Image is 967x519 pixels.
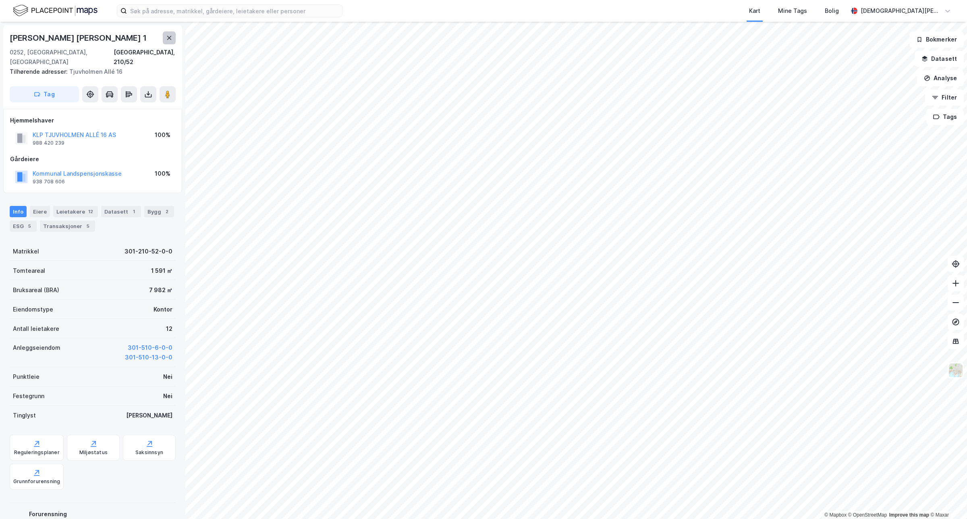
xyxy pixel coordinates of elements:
[926,109,964,125] button: Tags
[149,285,172,295] div: 7 982 ㎡
[10,67,169,77] div: Tjuvholmen Allé 16
[40,220,95,232] div: Transaksjoner
[101,206,141,217] div: Datasett
[925,89,964,106] button: Filter
[927,480,967,519] div: Kontrollprogram for chat
[33,140,64,146] div: 988 420 239
[79,449,108,456] div: Miljøstatus
[13,285,59,295] div: Bruksareal (BRA)
[14,449,60,456] div: Reguleringsplaner
[778,6,807,16] div: Mine Tags
[10,68,69,75] span: Tilhørende adresser:
[125,353,172,362] button: 301-510-13-0-0
[53,206,98,217] div: Leietakere
[13,478,60,485] div: Grunnforurensning
[84,222,92,230] div: 5
[13,372,39,382] div: Punktleie
[128,343,172,353] button: 301-510-6-0-0
[29,509,172,519] div: Forurensning
[13,411,36,420] div: Tinglyst
[13,324,59,334] div: Antall leietakere
[126,411,172,420] div: [PERSON_NAME]
[10,31,148,44] div: [PERSON_NAME] [PERSON_NAME] 1
[13,391,44,401] div: Festegrunn
[927,480,967,519] iframe: Chat Widget
[10,220,37,232] div: ESG
[917,70,964,86] button: Analyse
[13,4,98,18] img: logo.f888ab2527a4732fd821a326f86c7f29.svg
[163,391,172,401] div: Nei
[125,247,172,256] div: 301-210-52-0-0
[909,31,964,48] button: Bokmerker
[154,305,172,314] div: Kontor
[10,206,27,217] div: Info
[10,48,114,67] div: 0252, [GEOGRAPHIC_DATA], [GEOGRAPHIC_DATA]
[10,154,175,164] div: Gårdeiere
[825,6,839,16] div: Bolig
[87,208,95,216] div: 12
[13,305,53,314] div: Eiendomstype
[30,206,50,217] div: Eiere
[155,169,170,179] div: 100%
[144,206,174,217] div: Bygg
[13,266,45,276] div: Tomteareal
[155,130,170,140] div: 100%
[10,86,79,102] button: Tag
[13,247,39,256] div: Matrikkel
[948,363,963,378] img: Z
[13,343,60,353] div: Anleggseiendom
[151,266,172,276] div: 1 591 ㎡
[861,6,941,16] div: [DEMOGRAPHIC_DATA][PERSON_NAME]
[25,222,33,230] div: 5
[127,5,342,17] input: Søk på adresse, matrikkel, gårdeiere, leietakere eller personer
[130,208,138,216] div: 1
[163,372,172,382] div: Nei
[749,6,760,16] div: Kart
[114,48,176,67] div: [GEOGRAPHIC_DATA], 210/52
[135,449,163,456] div: Saksinnsyn
[166,324,172,334] div: 12
[163,208,171,216] div: 2
[33,179,65,185] div: 938 708 606
[848,512,887,518] a: OpenStreetMap
[889,512,929,518] a: Improve this map
[915,51,964,67] button: Datasett
[824,512,847,518] a: Mapbox
[10,116,175,125] div: Hjemmelshaver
